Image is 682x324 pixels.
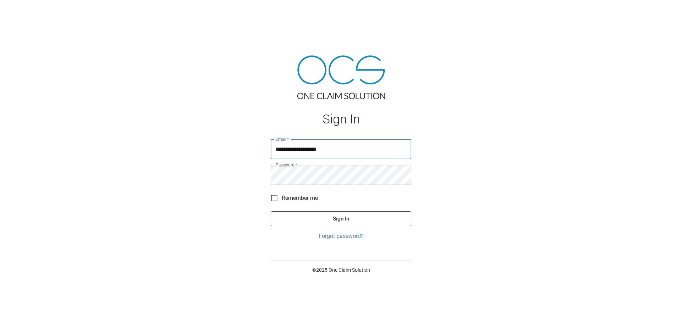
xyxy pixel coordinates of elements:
span: Remember me [282,194,318,202]
a: Forgot password? [271,232,411,240]
button: Sign In [271,211,411,226]
label: Password [276,162,297,168]
label: Email [276,136,289,142]
p: © 2025 One Claim Solution [271,266,411,273]
img: ocs-logo-white-transparent.png [9,4,37,18]
img: ocs-logo-tra.png [297,55,385,99]
h1: Sign In [271,112,411,127]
